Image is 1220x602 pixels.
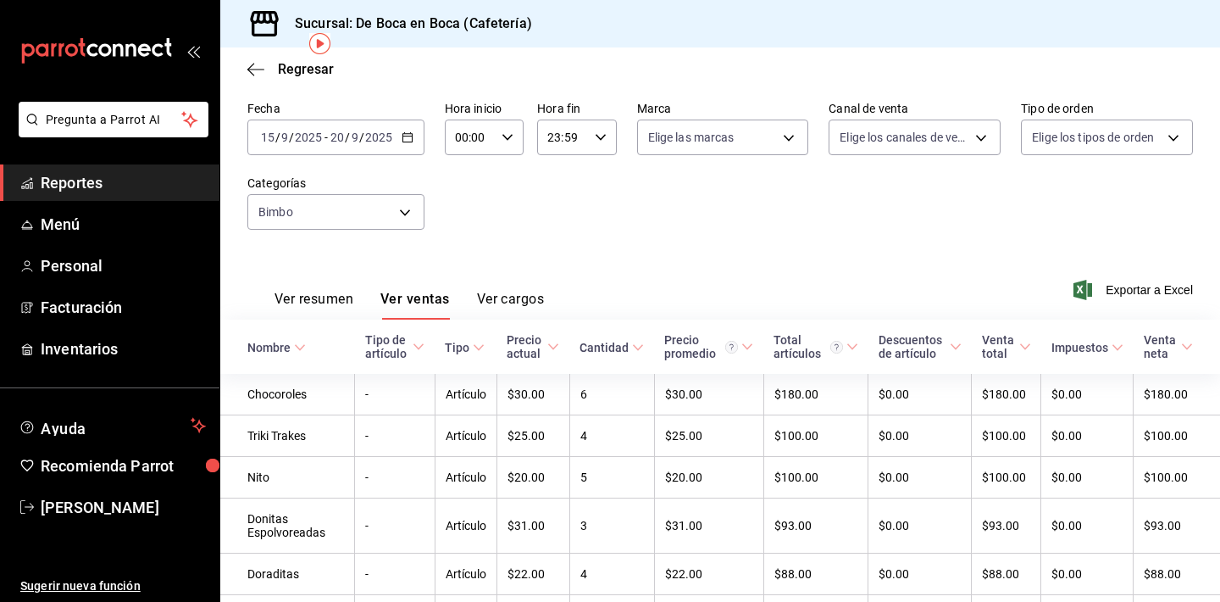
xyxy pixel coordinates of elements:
[654,457,763,499] td: $20.00
[41,496,206,519] span: [PERSON_NAME]
[982,333,1016,360] div: Venta total
[1021,103,1193,114] label: Tipo de orden
[774,333,842,360] div: Total artículos
[496,374,569,415] td: $30.00
[19,102,208,137] button: Pregunta a Parrot AI
[247,61,334,77] button: Regresar
[309,33,330,54] img: Tooltip marker
[445,341,469,354] div: Tipo
[355,374,435,415] td: -
[763,374,868,415] td: $180.00
[868,457,972,499] td: $0.00
[445,341,485,354] span: Tipo
[186,44,200,58] button: open_drawer_menu
[435,457,496,499] td: Artículo
[579,341,629,354] div: Cantidad
[763,554,868,595] td: $88.00
[41,454,206,477] span: Recomienda Parrot
[247,103,424,114] label: Fecha
[830,341,843,354] svg: El total artículos considera cambios de precios en los artículos así como costos adicionales por ...
[569,415,654,457] td: 4
[435,374,496,415] td: Artículo
[1032,129,1154,146] span: Elige los tipos de orden
[569,374,654,415] td: 6
[380,291,450,320] button: Ver ventas
[972,415,1041,457] td: $100.00
[294,131,323,144] input: ----
[247,177,424,189] label: Categorías
[868,554,972,595] td: $0.00
[324,131,328,144] span: -
[355,457,435,499] td: -
[972,554,1041,595] td: $88.00
[1134,499,1220,554] td: $93.00
[537,103,616,114] label: Hora fin
[507,333,559,360] span: Precio actual
[1144,333,1193,360] span: Venta neta
[359,131,364,144] span: /
[445,103,524,114] label: Hora inicio
[1077,280,1193,300] button: Exportar a Excel
[763,457,868,499] td: $100.00
[260,131,275,144] input: --
[579,341,644,354] span: Cantidad
[1041,415,1134,457] td: $0.00
[972,499,1041,554] td: $93.00
[648,129,735,146] span: Elige las marcas
[289,131,294,144] span: /
[355,499,435,554] td: -
[774,333,857,360] span: Total artículos
[1041,457,1134,499] td: $0.00
[247,341,306,354] span: Nombre
[247,341,291,354] div: Nombre
[278,61,334,77] span: Regresar
[496,499,569,554] td: $31.00
[654,499,763,554] td: $31.00
[569,499,654,554] td: 3
[364,131,393,144] input: ----
[435,415,496,457] td: Artículo
[1041,499,1134,554] td: $0.00
[220,554,355,595] td: Doraditas
[220,415,355,457] td: Triki Trakes
[569,554,654,595] td: 4
[220,374,355,415] td: Chocoroles
[220,457,355,499] td: Nito
[281,14,532,34] h3: Sucursal: De Boca en Boca (Cafetería)
[365,333,424,360] span: Tipo de artículo
[220,499,355,554] td: Donitas Espolvoreadas
[435,554,496,595] td: Artículo
[274,291,353,320] button: Ver resumen
[637,103,809,114] label: Marca
[355,415,435,457] td: -
[664,333,738,360] div: Precio promedio
[1134,415,1220,457] td: $100.00
[654,554,763,595] td: $22.00
[569,457,654,499] td: 5
[1134,457,1220,499] td: $100.00
[763,415,868,457] td: $100.00
[477,291,545,320] button: Ver cargos
[879,333,946,360] div: Descuentos de artículo
[41,213,206,236] span: Menú
[507,333,544,360] div: Precio actual
[496,457,569,499] td: $20.00
[330,131,345,144] input: --
[345,131,350,144] span: /
[829,103,1001,114] label: Canal de venta
[258,203,293,220] span: Bimbo
[41,337,206,360] span: Inventarios
[840,129,969,146] span: Elige los canales de venta
[12,123,208,141] a: Pregunta a Parrot AI
[41,296,206,319] span: Facturación
[351,131,359,144] input: --
[1144,333,1178,360] div: Venta neta
[879,333,962,360] span: Descuentos de artículo
[41,171,206,194] span: Reportes
[275,131,280,144] span: /
[763,499,868,554] td: $93.00
[982,333,1031,360] span: Venta total
[496,415,569,457] td: $25.00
